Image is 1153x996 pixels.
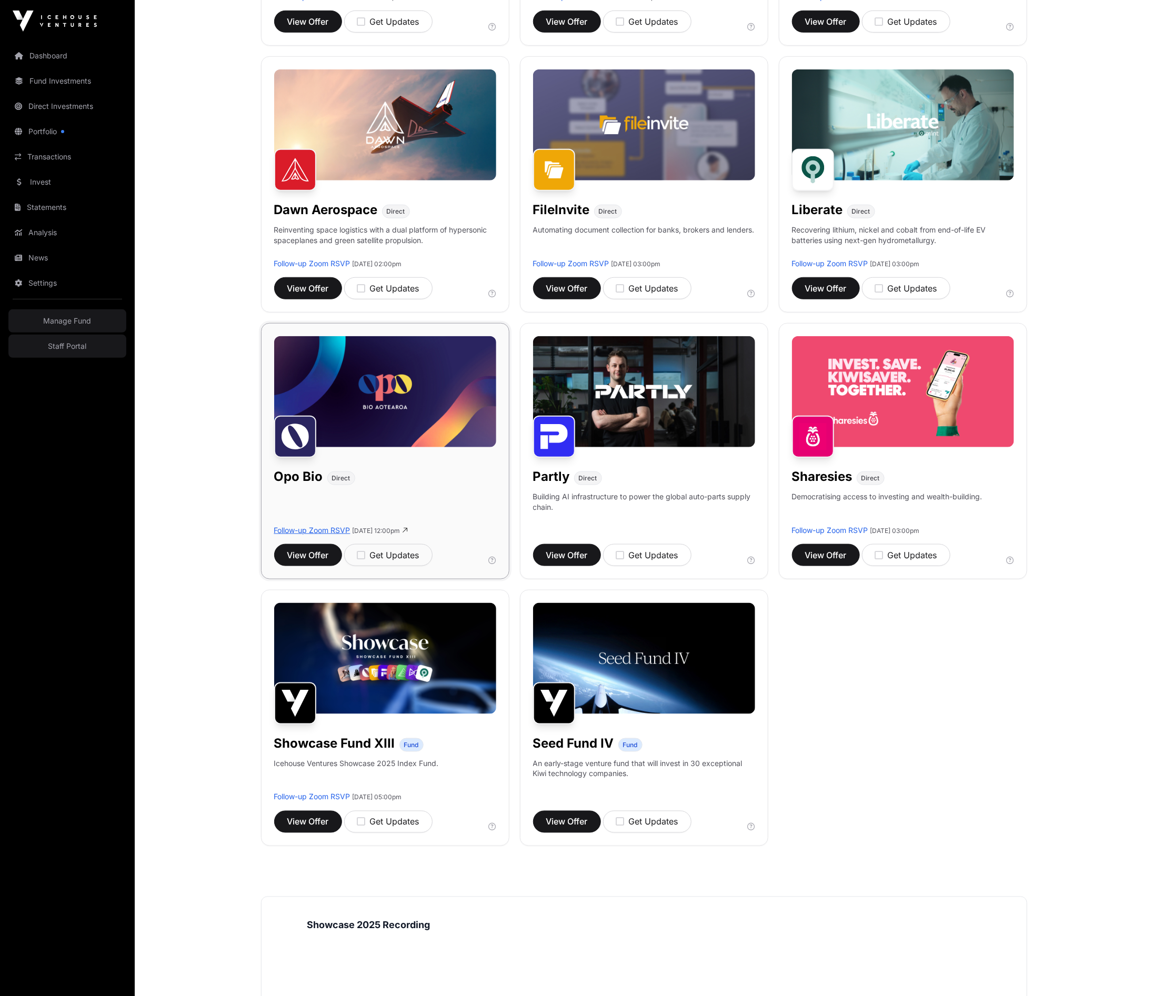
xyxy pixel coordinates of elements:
[357,816,419,828] div: Get Updates
[870,260,920,268] span: [DATE] 03:00pm
[616,282,678,295] div: Get Updates
[533,491,755,525] p: Building AI infrastructure to power the global auto-parts supply chain.
[579,474,597,482] span: Direct
[274,202,378,218] h1: Dawn Aerospace
[274,11,342,33] button: View Offer
[8,221,126,244] a: Analysis
[546,549,588,561] span: View Offer
[387,207,405,216] span: Direct
[404,741,419,749] span: Fund
[344,811,433,833] button: Get Updates
[862,277,950,299] button: Get Updates
[792,69,1014,180] img: Liberate-Banner.jpg
[862,11,950,33] button: Get Updates
[616,549,678,561] div: Get Updates
[533,11,601,33] a: View Offer
[533,735,614,752] h1: Seed Fund IV
[870,527,920,535] span: [DATE] 03:00pm
[533,603,755,714] img: Seed-Fund-4_Banner.jpg
[8,309,126,333] a: Manage Fund
[533,758,755,779] p: An early-stage venture fund that will invest in 30 exceptional Kiwi technology companies.
[8,120,126,143] a: Portfolio
[792,259,868,268] a: Follow-up Zoom RSVP
[8,145,126,168] a: Transactions
[8,170,126,194] a: Invest
[546,15,588,28] span: View Offer
[616,816,678,828] div: Get Updates
[533,259,609,268] a: Follow-up Zoom RSVP
[357,15,419,28] div: Get Updates
[792,202,843,218] h1: Liberate
[861,474,880,482] span: Direct
[344,277,433,299] button: Get Updates
[8,196,126,219] a: Statements
[274,149,316,191] img: Dawn Aerospace
[274,811,342,833] button: View Offer
[875,549,937,561] div: Get Updates
[533,225,755,258] p: Automating document collection for banks, brokers and lenders.
[792,11,860,33] button: View Offer
[357,282,419,295] div: Get Updates
[533,544,601,566] button: View Offer
[287,282,329,295] span: View Offer
[353,527,400,535] span: [DATE] 12:00pm
[792,225,1014,258] p: Recovering lithium, nickel and cobalt from end-of-life EV batteries using next-gen hydrometallurgy.
[611,260,661,268] span: [DATE] 03:00pm
[8,69,126,93] a: Fund Investments
[533,416,575,458] img: Partly
[274,69,496,180] img: Dawn-Banner.jpg
[274,277,342,299] button: View Offer
[274,544,342,566] button: View Offer
[357,549,419,561] div: Get Updates
[546,282,588,295] span: View Offer
[875,15,937,28] div: Get Updates
[792,336,1014,447] img: Sharesies-Banner.jpg
[274,416,316,458] img: Opo Bio
[353,793,402,801] span: [DATE] 05:00pm
[862,544,950,566] button: Get Updates
[533,149,575,191] img: FileInvite
[533,277,601,299] button: View Offer
[274,792,350,801] a: Follow-up Zoom RSVP
[533,468,570,485] h1: Partly
[8,44,126,67] a: Dashboard
[533,811,601,833] button: View Offer
[805,282,847,295] span: View Offer
[792,468,853,485] h1: Sharesies
[344,11,433,33] button: Get Updates
[623,741,638,749] span: Fund
[792,544,860,566] button: View Offer
[8,246,126,269] a: News
[307,920,430,931] strong: Showcase 2025 Recording
[792,277,860,299] button: View Offer
[603,277,691,299] button: Get Updates
[533,69,755,180] img: File-Invite-Banner.jpg
[546,816,588,828] span: View Offer
[603,11,691,33] button: Get Updates
[792,491,982,525] p: Democratising access to investing and wealth-building.
[8,271,126,295] a: Settings
[616,15,678,28] div: Get Updates
[287,816,329,828] span: View Offer
[603,811,691,833] button: Get Updates
[533,202,590,218] h1: FileInvite
[805,15,847,28] span: View Offer
[603,544,691,566] button: Get Updates
[274,336,496,447] img: Opo-Bio-Banner.jpg
[274,682,316,725] img: Showcase Fund XIII
[875,282,937,295] div: Get Updates
[599,207,617,216] span: Direct
[1100,945,1153,996] iframe: Chat Widget
[274,758,439,769] p: Icehouse Ventures Showcase 2025 Index Fund.
[287,15,329,28] span: View Offer
[332,474,350,482] span: Direct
